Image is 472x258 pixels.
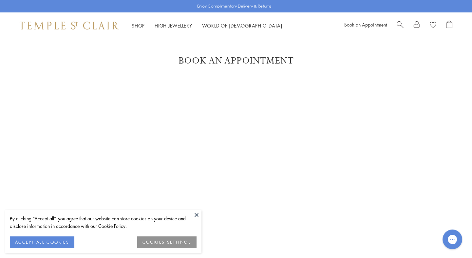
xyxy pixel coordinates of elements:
[430,21,436,30] a: View Wishlist
[202,22,282,29] a: World of [DEMOGRAPHIC_DATA]World of [DEMOGRAPHIC_DATA]
[10,215,197,230] div: By clicking “Accept all”, you agree that our website can store cookies on your device and disclos...
[446,21,452,30] a: Open Shopping Bag
[197,3,272,9] p: Enjoy Complimentary Delivery & Returns
[132,22,282,30] nav: Main navigation
[439,227,465,251] iframe: Gorgias live chat messenger
[10,236,74,248] button: ACCEPT ALL COOKIES
[155,22,192,29] a: High JewelleryHigh Jewellery
[344,21,387,28] a: Book an Appointment
[26,55,446,67] h1: Book An Appointment
[137,236,197,248] button: COOKIES SETTINGS
[397,21,404,30] a: Search
[20,22,119,29] img: Temple St. Clair
[132,22,145,29] a: ShopShop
